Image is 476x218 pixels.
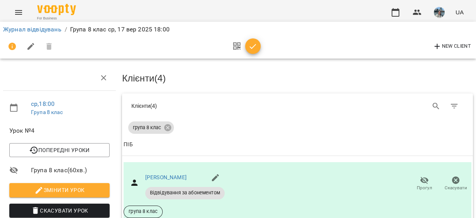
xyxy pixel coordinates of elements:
[440,173,471,195] button: Скасувати
[122,73,473,83] h3: Клієнти ( 4 )
[131,102,292,110] div: Клієнти ( 4 )
[65,25,67,34] li: /
[9,183,110,197] button: Змінити урок
[445,185,467,191] span: Скасувати
[3,26,62,33] a: Журнал відвідувань
[445,97,464,116] button: Фільтр
[124,140,132,149] div: Sort
[128,124,166,131] span: група 8 клас
[128,121,174,134] div: група 8 клас
[15,206,103,215] span: Скасувати Урок
[124,140,471,149] span: ПІБ
[9,126,110,135] span: Урок №4
[37,4,76,15] img: Voopty Logo
[431,40,473,53] button: New Client
[124,140,132,149] div: ПІБ
[452,5,467,19] button: UA
[427,97,445,116] button: Search
[124,208,162,215] span: група 8 клас
[31,166,110,175] span: Група 8 клас ( 60 хв. )
[31,109,63,115] a: Група 8 клас
[37,16,76,21] span: For Business
[9,204,110,218] button: Скасувати Урок
[3,25,473,34] nav: breadcrumb
[122,93,473,118] div: Table Toolbar
[9,143,110,157] button: Попередні уроки
[434,7,445,18] img: 1e8d23b577010bf0f155fdae1a4212a8.jpg
[15,185,103,195] span: Змінити урок
[9,3,28,22] button: Menu
[417,185,432,191] span: Прогул
[145,189,225,196] span: Відвідування за абонементом
[31,100,55,107] a: ср , 18:00
[455,8,464,16] span: UA
[15,145,103,155] span: Попередні уроки
[433,42,471,51] span: New Client
[409,173,440,195] button: Прогул
[145,174,187,180] a: [PERSON_NAME]
[70,25,170,34] p: Група 8 клас ср, 17 вер 2025 18:00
